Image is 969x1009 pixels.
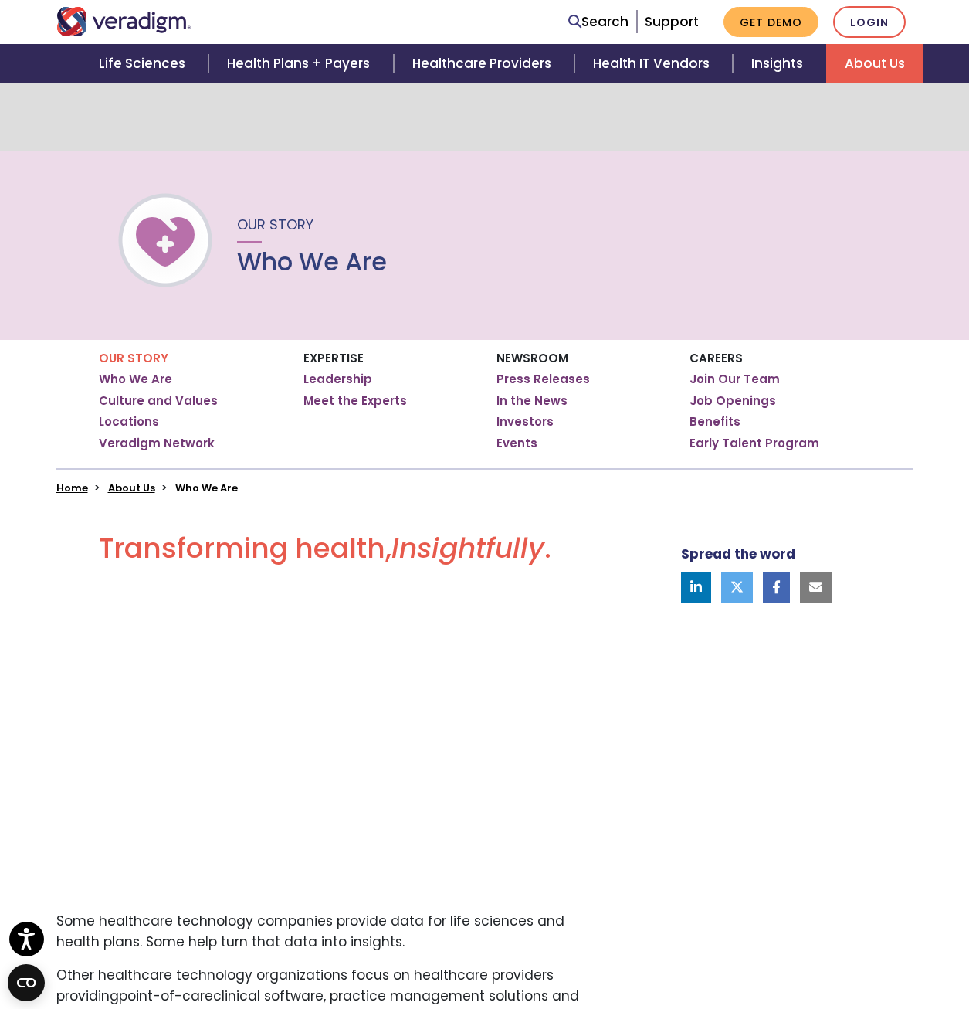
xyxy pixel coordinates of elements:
a: Press Releases [496,372,590,387]
a: Home [56,481,88,495]
a: Benefits [689,414,740,430]
a: In the News [496,393,568,409]
a: Get Demo [723,7,818,37]
iframe: Veradigm Network [56,589,595,892]
a: Login [833,6,906,38]
a: Culture and Values [99,393,218,409]
a: Health Plans + Payers [208,44,393,83]
span: point-of-care [119,987,213,1005]
a: Search [568,12,628,32]
button: Open CMP widget [8,964,45,1001]
a: Locations [99,414,159,430]
a: Who We Are [99,372,172,387]
strong: Spread the word [681,545,795,563]
a: Early Talent Program [689,436,819,451]
a: Support [645,12,699,31]
span: Our Story [237,215,313,234]
h2: Transforming health, . [56,532,595,577]
a: About Us [826,44,923,83]
a: Life Sciences [80,44,208,83]
a: Veradigm Network [99,436,215,451]
h1: Who We Are [237,247,387,277]
em: Insightfully [391,528,544,568]
a: Health IT Vendors [574,44,733,83]
a: Leadership [303,372,372,387]
a: About Us [108,481,155,495]
img: Veradigm logo [56,7,191,36]
a: Insights [733,44,826,83]
iframe: Drift Chat Widget [673,898,950,990]
a: Healthcare Providers [394,44,574,83]
a: Meet the Experts [303,393,407,409]
a: Job Openings [689,393,776,409]
a: Events [496,436,537,451]
a: Investors [496,414,554,430]
p: Some healthcare technology companies provide data for life sciences and health plans. Some help t... [56,911,595,953]
a: Join Our Team [689,372,780,387]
